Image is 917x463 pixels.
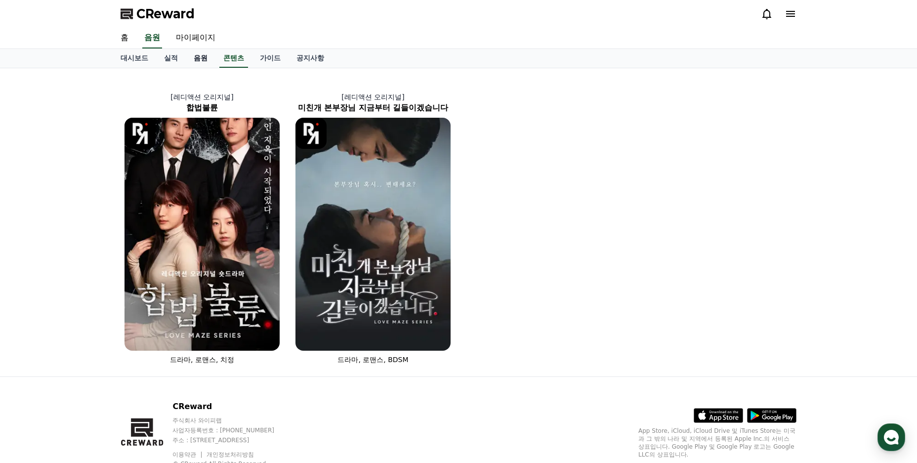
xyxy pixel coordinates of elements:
[219,49,248,68] a: 콘텐츠
[337,356,408,364] span: 드라마, 로맨스, BDSM
[172,417,293,424] p: 주식회사 와이피랩
[121,6,195,22] a: CReward
[172,451,204,458] a: 이용약관
[117,102,288,114] h2: 합법불륜
[295,118,327,149] img: [object Object] Logo
[3,314,65,338] a: 홈
[288,84,458,372] a: [레디액션 오리지널] 미친개 본부장님 지금부터 길들이겠습니다 미친개 본부장님 지금부터 길들이겠습니다 [object Object] Logo 드라마, 로맨스, BDSM
[172,426,293,434] p: 사업자등록번호 : [PHONE_NUMBER]
[172,401,293,413] p: CReward
[295,118,451,351] img: 미친개 본부장님 지금부터 길들이겠습니다
[186,49,215,68] a: 음원
[117,92,288,102] p: [레디액션 오리지널]
[65,314,127,338] a: 대화
[207,451,254,458] a: 개인정보처리방침
[156,49,186,68] a: 실적
[125,118,156,149] img: [object Object] Logo
[127,314,190,338] a: 설정
[252,49,289,68] a: 가이드
[90,329,102,337] span: 대화
[113,28,136,48] a: 홈
[168,28,223,48] a: 마이페이지
[172,436,293,444] p: 주소 : [STREET_ADDRESS]
[638,427,796,459] p: App Store, iCloud, iCloud Drive 및 iTunes Store는 미국과 그 밖의 나라 및 지역에서 등록된 Apple Inc.의 서비스 상표입니다. Goo...
[117,84,288,372] a: [레디액션 오리지널] 합법불륜 합법불륜 [object Object] Logo 드라마, 로맨스, 치정
[288,92,458,102] p: [레디액션 오리지널]
[136,6,195,22] span: CReward
[31,328,37,336] span: 홈
[153,328,165,336] span: 설정
[288,102,458,114] h2: 미친개 본부장님 지금부터 길들이겠습니다
[113,49,156,68] a: 대시보드
[125,118,280,351] img: 합법불륜
[289,49,332,68] a: 공지사항
[142,28,162,48] a: 음원
[170,356,234,364] span: 드라마, 로맨스, 치정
